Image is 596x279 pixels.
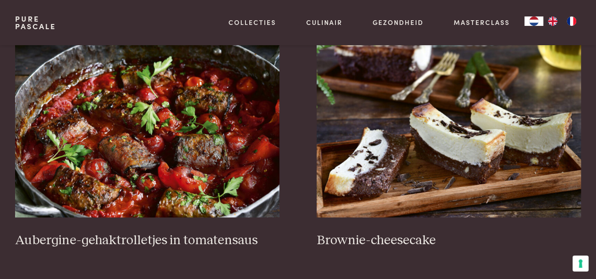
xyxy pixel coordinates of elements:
a: Collecties [229,17,276,27]
a: Masterclass [453,17,509,27]
a: Brownie-cheesecake Brownie-cheesecake [317,29,581,248]
h3: Brownie-cheesecake [317,232,581,249]
ul: Language list [543,16,581,26]
a: Culinair [306,17,343,27]
a: PurePascale [15,15,56,30]
aside: Language selected: Nederlands [524,16,581,26]
a: Gezondheid [373,17,424,27]
div: Language [524,16,543,26]
a: NL [524,16,543,26]
a: FR [562,16,581,26]
h3: Aubergine-gehaktrolletjes in tomatensaus [15,232,279,249]
img: Aubergine-gehaktrolletjes in tomatensaus [15,29,279,217]
button: Uw voorkeuren voor toestemming voor trackingtechnologieën [572,255,588,271]
a: EN [543,16,562,26]
a: Aubergine-gehaktrolletjes in tomatensaus Aubergine-gehaktrolletjes in tomatensaus [15,29,279,248]
img: Brownie-cheesecake [317,29,581,217]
